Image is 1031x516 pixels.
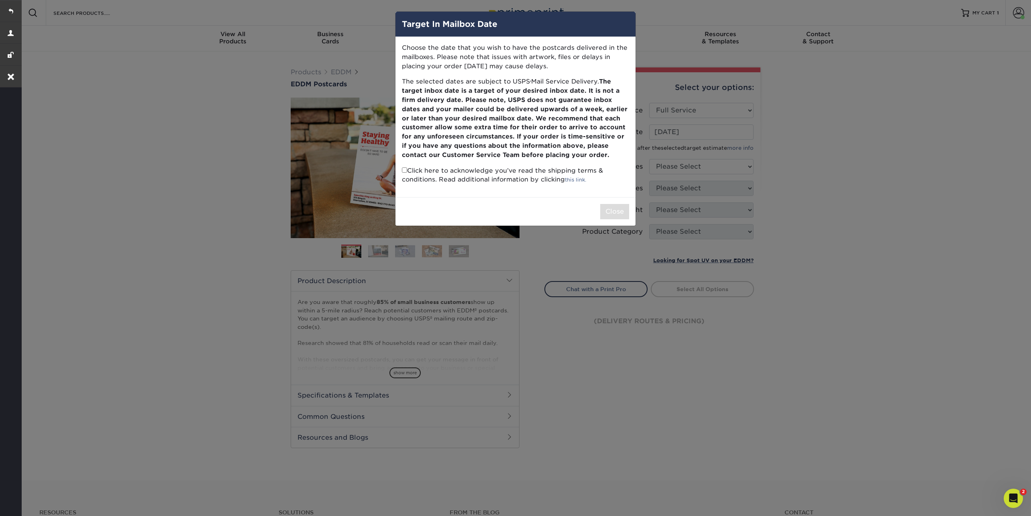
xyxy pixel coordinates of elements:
h4: Target In Mailbox Date [402,18,629,30]
a: this link. [565,177,586,183]
span: 2 [1020,489,1027,495]
iframe: Intercom live chat [1004,489,1023,508]
small: ® [530,80,531,83]
p: The selected dates are subject to USPS Mail Service Delivery. [402,77,629,159]
p: Click here to acknowledge you’ve read the shipping terms & conditions. Read additional informatio... [402,166,629,185]
button: Close [600,204,629,219]
p: Choose the date that you wish to have the postcards delivered in the mailboxes. Please note that ... [402,43,629,71]
b: The target inbox date is a target of your desired inbox date. It is not a firm delivery date. Ple... [402,78,628,158]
